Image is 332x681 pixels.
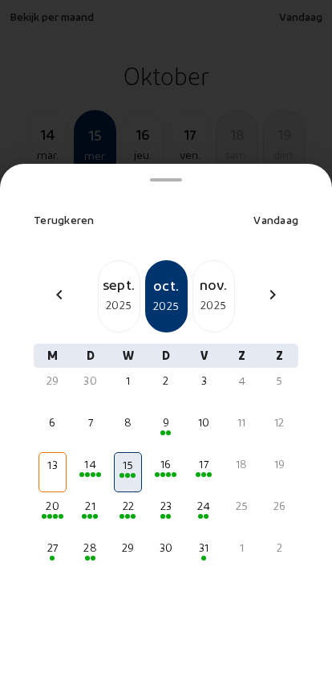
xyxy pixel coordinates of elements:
[153,540,178,556] div: 30
[267,456,292,472] div: 19
[253,213,298,226] span: Vandaag
[153,414,178,430] div: 9
[99,296,140,315] div: 2025
[267,498,292,514] div: 26
[261,344,298,368] div: Z
[229,456,254,472] div: 18
[229,540,254,556] div: 1
[34,213,95,226] span: Terugkeren
[229,414,254,430] div: 11
[115,540,140,556] div: 29
[192,498,217,514] div: 24
[267,414,292,430] div: 12
[99,273,140,296] div: sept.
[229,373,254,389] div: 4
[193,273,234,296] div: nov.
[40,540,65,556] div: 27
[115,414,140,430] div: 8
[223,344,261,368] div: Z
[192,540,217,556] div: 31
[192,414,217,430] div: 10
[263,285,282,304] mat-icon: chevron_right
[153,498,178,514] div: 23
[41,457,64,473] div: 13
[78,498,103,514] div: 21
[192,373,217,389] div: 3
[40,498,65,514] div: 20
[267,373,292,389] div: 5
[40,373,65,389] div: 29
[78,456,103,472] div: 14
[153,456,178,472] div: 16
[40,414,65,430] div: 6
[153,373,178,389] div: 2
[115,498,140,514] div: 22
[78,414,103,430] div: 7
[147,274,186,296] div: oct.
[116,457,140,473] div: 15
[50,285,69,304] mat-icon: chevron_left
[229,498,254,514] div: 25
[71,344,109,368] div: D
[185,344,223,368] div: V
[34,344,71,368] div: M
[147,344,184,368] div: D
[78,373,103,389] div: 30
[192,456,217,472] div: 17
[267,540,292,556] div: 2
[109,344,147,368] div: W
[193,296,234,315] div: 2025
[147,296,186,316] div: 2025
[78,540,103,556] div: 28
[115,373,140,389] div: 1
